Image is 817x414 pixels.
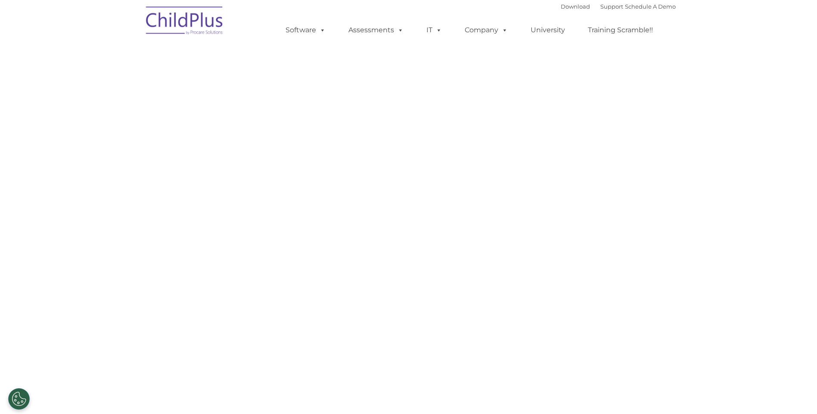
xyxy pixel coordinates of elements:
a: IT [418,22,450,39]
font: | [561,3,676,10]
a: Download [561,3,590,10]
button: Cookies Settings [8,388,30,410]
a: Company [456,22,516,39]
img: ChildPlus by Procare Solutions [142,0,228,43]
a: Assessments [340,22,412,39]
a: Software [277,22,334,39]
a: Support [600,3,623,10]
a: Training Scramble!! [579,22,662,39]
a: University [522,22,574,39]
a: Schedule A Demo [625,3,676,10]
